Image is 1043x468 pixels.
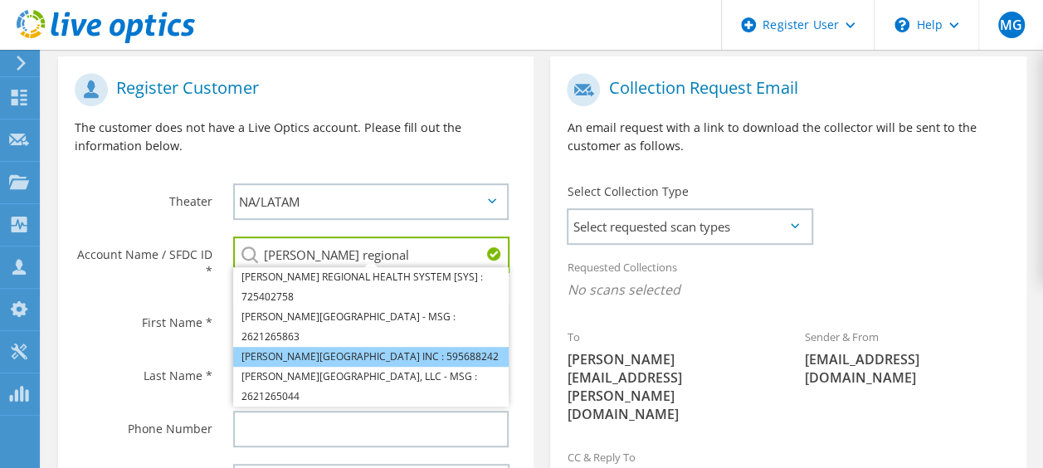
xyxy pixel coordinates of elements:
[75,358,212,384] label: Last Name *
[75,411,212,437] label: Phone Number
[567,119,1009,155] p: An email request with a link to download the collector will be sent to the customer as follows.
[568,210,811,243] span: Select requested scan types
[233,267,509,307] li: CONWAY REGIONAL HEALTH SYSTEM [SYS] : 725402758
[75,73,509,106] h1: Register Customer
[550,319,788,431] div: To
[567,73,1001,106] h1: Collection Request Email
[550,250,1026,311] div: Requested Collections
[567,350,772,423] span: [PERSON_NAME][EMAIL_ADDRESS][PERSON_NAME][DOMAIN_NAME]
[75,119,517,155] p: The customer does not have a Live Optics account. Please fill out the information below.
[788,319,1026,395] div: Sender & From
[233,367,509,407] li: Conway Regional Rehab Hospital, LLC - MSG : 2621265044
[567,183,688,200] label: Select Collection Type
[233,307,509,347] li: Conway Regional Medical Center - MSG : 2621265863
[75,305,212,331] label: First Name *
[75,236,212,280] label: Account Name / SFDC ID *
[567,280,1009,299] span: No scans selected
[75,183,212,210] label: Theater
[805,350,1010,387] span: [EMAIL_ADDRESS][DOMAIN_NAME]
[233,347,509,367] li: CONWAY REGIONAL MEDICAL CENTER INC : 595688242
[998,12,1025,38] span: MG
[894,17,909,32] svg: \n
